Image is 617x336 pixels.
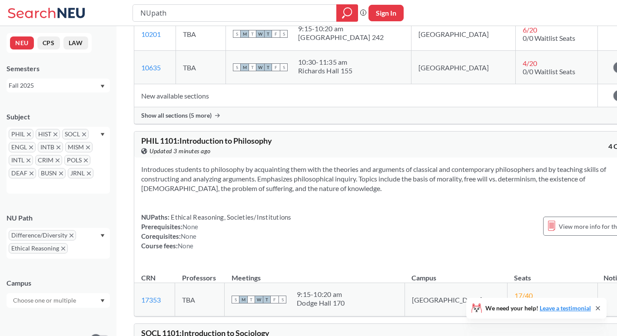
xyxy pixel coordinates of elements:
span: HISTX to remove pill [36,129,60,139]
span: S [280,30,288,38]
span: DEAFX to remove pill [9,168,36,178]
div: Fall 2025 [9,81,100,90]
span: PHIL 1101 : Introduction to Philosophy [141,136,272,145]
span: S [232,296,239,303]
div: CRN [141,273,156,283]
svg: X to remove pill [27,158,30,162]
div: 10:30 - 11:35 am [298,58,352,66]
td: TBA [176,51,226,84]
span: POLSX to remove pill [64,155,90,165]
span: BUSNX to remove pill [38,168,66,178]
span: 6 / 20 [523,26,537,34]
svg: X to remove pill [29,145,33,149]
a: 10201 [141,30,161,38]
span: PHILX to remove pill [9,129,33,139]
span: 4 / 20 [523,59,537,67]
svg: Dropdown arrow [100,85,105,88]
td: [GEOGRAPHIC_DATA] [405,283,507,316]
span: ENGLX to remove pill [9,142,36,152]
svg: Dropdown arrow [100,234,105,237]
span: T [247,296,255,303]
span: INTLX to remove pill [9,155,33,165]
span: CRIMX to remove pill [35,155,62,165]
th: Campus [405,264,507,283]
span: Updated 3 minutes ago [149,146,211,156]
div: 9:15 - 10:20 am [298,24,384,33]
span: W [256,30,264,38]
svg: X to remove pill [59,171,63,175]
a: 10635 [141,63,161,72]
div: Richards Hall 155 [298,66,352,75]
span: M [239,296,247,303]
svg: X to remove pill [56,158,60,162]
td: [GEOGRAPHIC_DATA] [411,17,515,51]
div: 9:15 - 10:20 am [297,290,345,299]
div: [GEOGRAPHIC_DATA] 242 [298,33,384,42]
th: Seats [507,264,597,283]
svg: Dropdown arrow [100,133,105,136]
div: Dropdown arrow [7,293,110,308]
td: TBA [176,17,226,51]
span: M [241,30,249,38]
span: S [233,63,241,71]
span: None [178,242,193,250]
span: Ethical Reasoning, Societies/Institutions [169,213,292,221]
div: Fall 2025Dropdown arrow [7,79,110,92]
svg: X to remove pill [82,132,86,136]
span: Ethical ReasoningX to remove pill [9,243,68,254]
span: 0/0 Waitlist Seats [523,67,575,76]
span: JRNLX to remove pill [68,168,93,178]
span: None [181,232,196,240]
span: T [264,30,272,38]
a: 17353 [141,296,161,304]
svg: X to remove pill [87,171,91,175]
span: W [256,63,264,71]
td: [GEOGRAPHIC_DATA] [411,51,515,84]
span: 17 / 40 [514,291,533,300]
span: F [272,30,280,38]
div: NU Path [7,213,110,223]
div: magnifying glass [336,4,358,22]
td: TBA [175,283,225,316]
span: SOCLX to remove pill [62,129,89,139]
svg: X to remove pill [27,132,31,136]
button: NEU [10,36,34,49]
input: Class, professor, course number, "phrase" [139,6,330,20]
svg: magnifying glass [342,7,352,19]
div: NUPaths: Prerequisites: Corequisites: Course fees: [141,212,292,250]
div: Difference/DiversityX to remove pillEthical ReasoningX to remove pillDropdown arrow [7,228,110,259]
svg: Dropdown arrow [100,299,105,303]
span: T [264,63,272,71]
div: Semesters [7,64,110,73]
span: S [233,30,241,38]
th: Meetings [225,264,405,283]
span: F [271,296,279,303]
span: S [280,63,288,71]
span: MISMX to remove pill [65,142,93,152]
div: Dodge Hall 170 [297,299,345,307]
span: INTBX to remove pill [38,142,63,152]
input: Choose one or multiple [9,295,82,306]
svg: X to remove pill [30,171,33,175]
span: Show all sections (5 more) [141,112,212,119]
span: We need your help! [485,305,591,311]
button: Sign In [368,5,404,21]
button: LAW [63,36,88,49]
th: Professors [175,264,225,283]
svg: X to remove pill [61,247,65,250]
svg: X to remove pill [84,158,88,162]
button: CPS [37,36,60,49]
span: T [249,30,256,38]
span: T [263,296,271,303]
span: F [272,63,280,71]
a: Leave a testimonial [540,304,591,312]
span: S [279,296,286,303]
div: Campus [7,278,110,288]
span: W [255,296,263,303]
span: T [249,63,256,71]
span: M [241,63,249,71]
span: 0/0 Waitlist Seats [523,34,575,42]
svg: X to remove pill [53,132,57,136]
span: None [182,223,198,231]
svg: X to remove pill [86,145,90,149]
